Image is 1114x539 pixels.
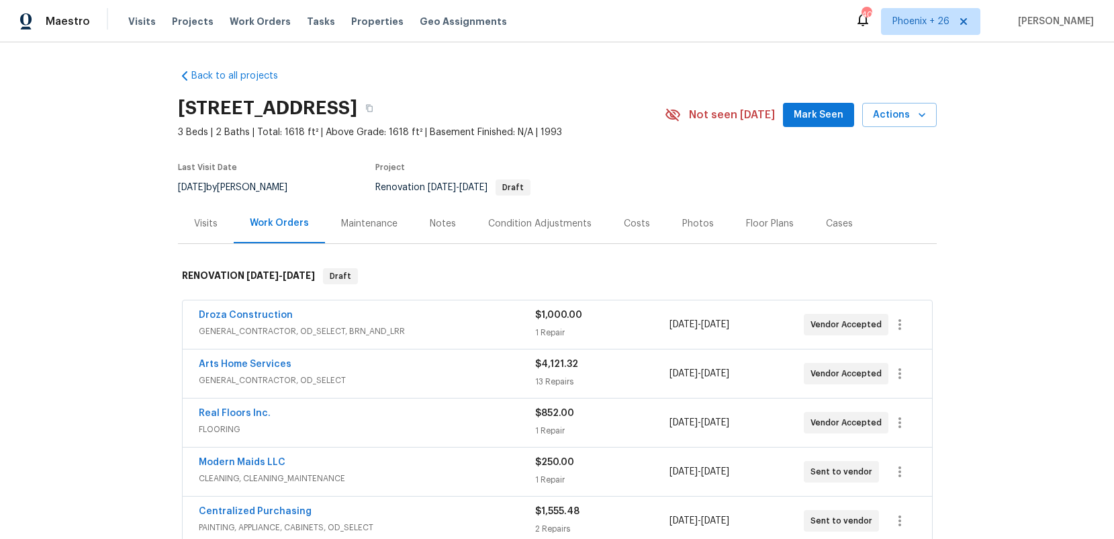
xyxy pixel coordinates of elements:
[535,310,582,320] span: $1,000.00
[535,360,578,369] span: $4,121.32
[172,15,214,28] span: Projects
[810,416,887,429] span: Vendor Accepted
[892,15,949,28] span: Phoenix + 26
[375,183,530,192] span: Renovation
[199,310,293,320] a: Droza Construction
[746,217,794,231] div: Floor Plans
[535,473,669,487] div: 1 Repair
[862,8,871,22] div: 401
[178,255,937,298] div: RENOVATION [DATE]-[DATE]Draft
[535,522,669,536] div: 2 Repairs
[810,367,887,380] span: Vendor Accepted
[199,472,535,485] span: CLEANING, CLEANING_MAINTENANCE
[535,326,669,339] div: 1 Repair
[669,465,729,479] span: -
[128,15,156,28] span: Visits
[682,217,714,231] div: Photos
[178,69,307,83] a: Back to all projects
[341,217,398,231] div: Maintenance
[199,423,535,436] span: FLOORING
[199,409,271,418] a: Real Floors Inc.
[307,17,335,26] span: Tasks
[701,369,729,378] span: [DATE]
[357,96,381,120] button: Copy Address
[783,103,854,128] button: Mark Seen
[862,103,937,128] button: Actions
[420,15,507,28] span: Geo Assignments
[497,183,529,192] span: Draft
[488,217,592,231] div: Condition Adjustments
[669,367,729,380] span: -
[230,15,291,28] span: Work Orders
[701,320,729,329] span: [DATE]
[182,268,315,284] h6: RENOVATION
[199,507,312,516] a: Centralized Purchasing
[669,369,698,378] span: [DATE]
[701,516,729,526] span: [DATE]
[669,514,729,528] span: -
[246,271,315,280] span: -
[178,183,206,192] span: [DATE]
[873,107,926,124] span: Actions
[701,418,729,427] span: [DATE]
[178,126,665,139] span: 3 Beds | 2 Baths | Total: 1618 ft² | Above Grade: 1618 ft² | Basement Finished: N/A | 1993
[199,458,285,467] a: Modern Maids LLC
[428,183,488,192] span: -
[351,15,404,28] span: Properties
[178,179,304,196] div: by [PERSON_NAME]
[459,183,488,192] span: [DATE]
[535,507,579,516] span: $1,555.48
[810,465,878,479] span: Sent to vendor
[669,516,698,526] span: [DATE]
[669,467,698,476] span: [DATE]
[624,217,650,231] div: Costs
[194,217,218,231] div: Visits
[794,107,843,124] span: Mark Seen
[250,216,309,230] div: Work Orders
[810,318,887,331] span: Vendor Accepted
[324,269,357,283] span: Draft
[430,217,456,231] div: Notes
[178,163,237,171] span: Last Visit Date
[199,374,535,387] span: GENERAL_CONTRACTOR, OD_SELECT
[669,418,698,427] span: [DATE]
[669,320,698,329] span: [DATE]
[1013,15,1094,28] span: [PERSON_NAME]
[375,163,405,171] span: Project
[535,458,574,467] span: $250.00
[535,409,574,418] span: $852.00
[535,375,669,388] div: 13 Repairs
[701,467,729,476] span: [DATE]
[810,514,878,528] span: Sent to vendor
[535,424,669,438] div: 1 Repair
[199,360,291,369] a: Arts Home Services
[669,416,729,429] span: -
[178,101,357,115] h2: [STREET_ADDRESS]
[669,318,729,331] span: -
[283,271,315,280] span: [DATE]
[428,183,456,192] span: [DATE]
[199,521,535,534] span: PAINTING, APPLIANCE, CABINETS, OD_SELECT
[689,108,775,122] span: Not seen [DATE]
[199,325,535,338] span: GENERAL_CONTRACTOR, OD_SELECT, BRN_AND_LRR
[826,217,853,231] div: Cases
[246,271,279,280] span: [DATE]
[46,15,90,28] span: Maestro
